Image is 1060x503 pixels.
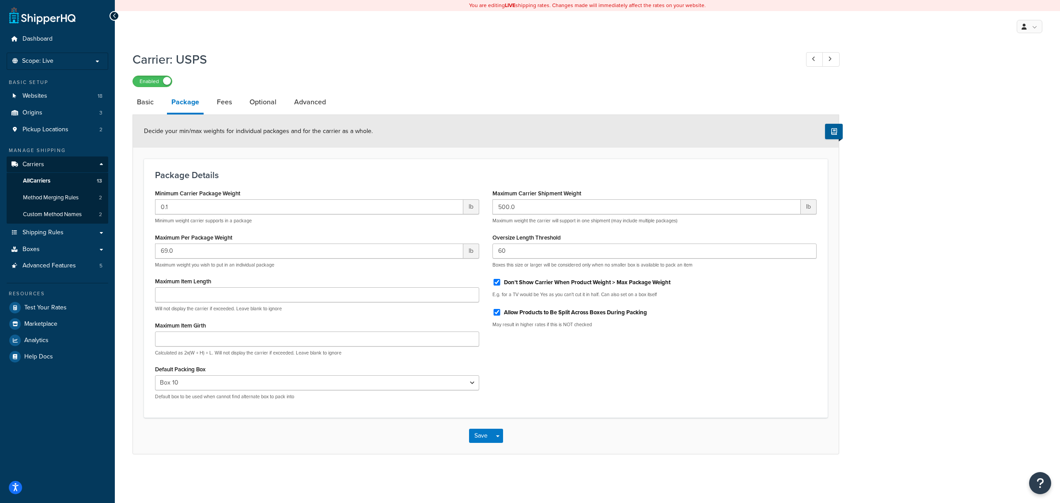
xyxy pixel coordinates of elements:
[492,321,817,328] p: May result in higher rates if this is NOT checked
[23,194,79,202] span: Method Merging Rules
[7,190,108,206] a: Method Merging Rules2
[23,35,53,43] span: Dashboard
[99,109,102,117] span: 3
[505,1,515,9] b: LIVE
[463,199,479,214] span: lb
[7,225,108,241] a: Shipping Rules
[825,124,843,139] button: Show Help Docs
[492,291,817,298] p: E.g. for a TV would be Yes as you can't cut it in half. Can also set on a box itself
[492,262,817,268] p: Boxes this size or larger will be considered only when no smaller box is available to pack an item
[24,304,67,312] span: Test Your Rates
[23,92,47,100] span: Websites
[7,190,108,206] li: Method Merging Rules
[155,234,232,241] label: Maximum Per Package Weight
[155,278,211,285] label: Maximum Item Length
[98,92,102,100] span: 18
[7,122,108,138] a: Pickup Locations2
[7,88,108,104] li: Websites
[463,244,479,259] span: lb
[822,52,840,67] a: Next Record
[7,349,108,365] a: Help Docs
[99,262,102,270] span: 5
[99,211,102,218] span: 2
[469,429,493,443] button: Save
[492,234,561,241] label: Oversize Length Threshold
[133,76,172,87] label: Enabled
[7,258,108,274] a: Advanced Features5
[24,337,49,344] span: Analytics
[7,31,108,47] a: Dashboard
[132,51,790,68] h1: Carrier: USPS
[155,366,205,373] label: Default Packing Box
[245,91,281,113] a: Optional
[801,199,817,214] span: lb
[7,122,108,138] li: Pickup Locations
[155,393,479,400] p: Default box to be used when cannot find alternate box to pack into
[7,156,108,173] a: Carriers
[132,91,158,113] a: Basic
[7,206,108,223] li: Custom Method Names
[155,217,479,224] p: Minimum weight carrier supports in a package
[99,126,102,133] span: 2
[24,353,53,361] span: Help Docs
[7,316,108,332] a: Marketplace
[7,147,108,154] div: Manage Shipping
[23,161,44,168] span: Carriers
[7,105,108,121] a: Origins3
[22,57,53,65] span: Scope: Live
[24,320,57,328] span: Marketplace
[155,190,240,197] label: Minimum Carrier Package Weight
[97,177,102,185] span: 13
[23,246,40,253] span: Boxes
[504,278,670,286] label: Don't Show Carrier When Product Weight > Max Package Weight
[167,91,204,114] a: Package
[23,109,42,117] span: Origins
[155,322,206,329] label: Maximum Item Girth
[144,126,373,136] span: Decide your min/max weights for individual packages and for the carrier as a whole.
[7,88,108,104] a: Websites18
[212,91,236,113] a: Fees
[504,309,647,316] label: Allow Products to Be Split Across Boxes During Packing
[23,262,76,270] span: Advanced Features
[806,52,823,67] a: Previous Record
[7,79,108,86] div: Basic Setup
[23,229,64,236] span: Shipping Rules
[7,332,108,348] a: Analytics
[290,91,330,113] a: Advanced
[155,305,479,312] p: Will not display the carrier if exceeded. Leave blank to ignore
[23,177,50,185] span: All Carriers
[7,156,108,224] li: Carriers
[155,350,479,356] p: Calculated as 2x(W + H) + L. Will not display the carrier if exceeded. Leave blank to ignore
[7,241,108,258] a: Boxes
[492,217,817,224] p: Maximum weight the carrier will support in one shipment (may include multiple packages)
[23,211,82,218] span: Custom Method Names
[7,105,108,121] li: Origins
[23,126,68,133] span: Pickup Locations
[155,262,479,268] p: Maximum weight you wish to put in an individual package
[7,206,108,223] a: Custom Method Names2
[7,290,108,297] div: Resources
[99,194,102,202] span: 2
[155,170,817,180] h3: Package Details
[7,258,108,274] li: Advanced Features
[7,300,108,316] a: Test Your Rates
[7,173,108,189] a: AllCarriers13
[1029,472,1051,494] button: Open Resource Center
[492,190,581,197] label: Maximum Carrier Shipment Weight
